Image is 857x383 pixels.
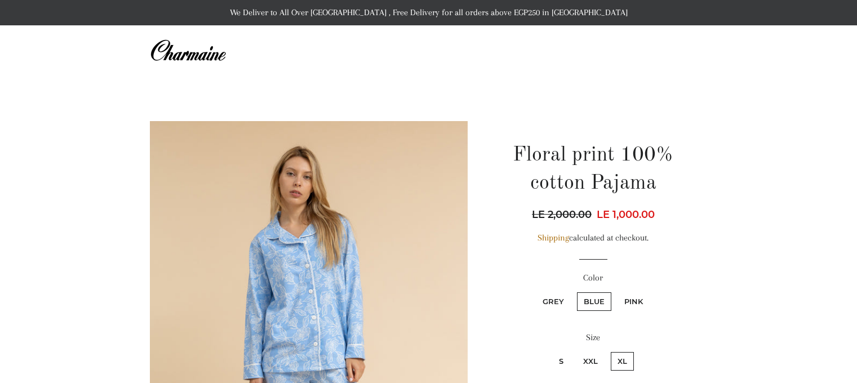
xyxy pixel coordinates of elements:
label: Pink [618,292,650,311]
span: LE 1,000.00 [597,208,655,221]
label: Color [493,271,693,285]
span: LE 2,000.00 [532,207,594,222]
label: XXL [576,352,605,371]
label: Grey [536,292,571,311]
label: S [552,352,570,371]
img: Charmaine Egypt [150,38,226,63]
div: calculated at checkout. [493,231,693,245]
label: Size [493,331,693,345]
label: Blue [577,292,611,311]
h1: Floral print 100% cotton Pajama [493,141,693,198]
a: Shipping [538,233,569,243]
label: XL [611,352,634,371]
